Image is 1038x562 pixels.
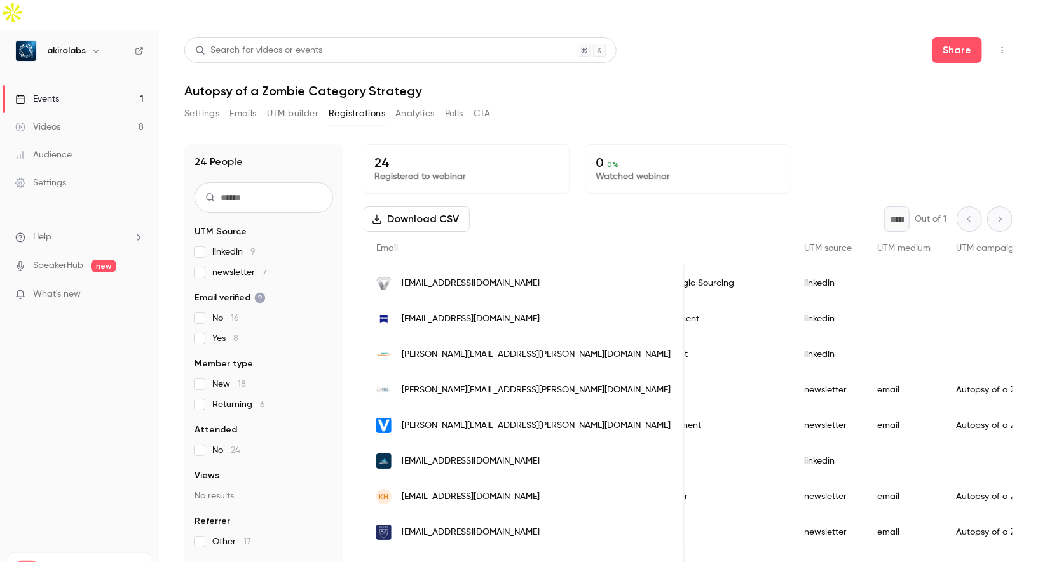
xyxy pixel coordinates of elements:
[864,408,943,443] div: email
[15,231,144,244] li: help-dropdown-opener
[212,266,267,279] span: newsletter
[791,301,864,337] div: linkedin
[791,443,864,479] div: linkedin
[379,491,389,502] span: KH
[16,41,36,61] img: akirolabs
[402,348,671,361] span: [PERSON_NAME][EMAIL_ADDRESS][PERSON_NAME][DOMAIN_NAME]
[402,419,671,432] span: [PERSON_NAME][EMAIL_ADDRESS][PERSON_NAME][DOMAIN_NAME]
[596,170,780,183] p: Watched webinar
[195,469,219,482] span: Views
[376,347,392,362] img: siemens-healthineers.com
[374,155,559,170] p: 24
[195,490,333,502] p: No results
[195,225,333,548] section: facet-groups
[932,37,982,63] button: Share
[607,160,618,169] span: 0 %
[212,398,265,411] span: Returning
[956,244,1019,253] span: UTM campaign
[376,453,392,469] img: erikesly.com
[243,537,251,546] span: 17
[402,455,540,468] span: [EMAIL_ADDRESS][DOMAIN_NAME]
[231,314,239,323] span: 16
[212,312,239,324] span: No
[184,83,1013,98] h1: Autopsy of a Zombie Category Strategy
[791,408,864,443] div: newsletter
[915,213,946,225] p: Out of 1
[376,244,398,253] span: Email
[233,334,238,343] span: 8
[195,225,247,238] span: UTM Source
[238,380,246,389] span: 18
[376,382,392,398] img: fms-wm.de
[212,246,256,258] span: linkedin
[864,479,943,514] div: email
[263,268,267,277] span: 7
[791,265,864,301] div: linkedin
[195,154,243,170] h1: 24 People
[596,155,780,170] p: 0
[402,384,671,397] span: [PERSON_NAME][EMAIL_ADDRESS][PERSON_NAME][DOMAIN_NAME]
[15,93,59,105] div: Events
[864,514,943,550] div: email
[184,104,219,124] button: Settings
[877,244,931,253] span: UTM medium
[402,277,540,290] span: [EMAIL_ADDRESS][DOMAIN_NAME]
[260,400,265,409] span: 6
[15,149,72,161] div: Audience
[364,206,470,232] button: Download CSV
[195,515,230,528] span: Referrer
[195,424,237,436] span: Attended
[231,446,240,455] span: 24
[212,444,240,457] span: No
[474,104,491,124] button: CTA
[212,535,251,548] span: Other
[47,44,86,57] h6: akirolabs
[329,104,385,124] button: Registrations
[791,514,864,550] div: newsletter
[376,525,392,540] img: emory.edu
[402,526,540,539] span: [EMAIL_ADDRESS][DOMAIN_NAME]
[15,177,66,189] div: Settings
[33,259,83,272] a: SpeakerHub
[402,490,540,504] span: [EMAIL_ADDRESS][DOMAIN_NAME]
[212,332,238,345] span: Yes
[376,311,392,326] img: zeiss.com
[376,418,392,433] img: verint.com
[791,372,864,408] div: newsletter
[91,260,116,272] span: new
[791,479,864,514] div: newsletter
[15,121,60,133] div: Videos
[250,248,256,257] span: 9
[195,291,266,304] span: Email verified
[374,170,559,183] p: Registered to webinar
[395,104,435,124] button: Analytics
[195,358,253,370] span: Member type
[804,244,852,253] span: UTM source
[791,337,864,372] div: linkedin
[376,276,392,291] img: provisur.com
[402,312,540,326] span: [EMAIL_ADDRESS][DOMAIN_NAME]
[212,378,246,391] span: New
[33,288,81,301] span: What's new
[33,231,51,244] span: Help
[267,104,318,124] button: UTM builder
[229,104,256,124] button: Emails
[864,372,943,408] div: email
[195,44,322,57] div: Search for videos or events
[445,104,463,124] button: Polls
